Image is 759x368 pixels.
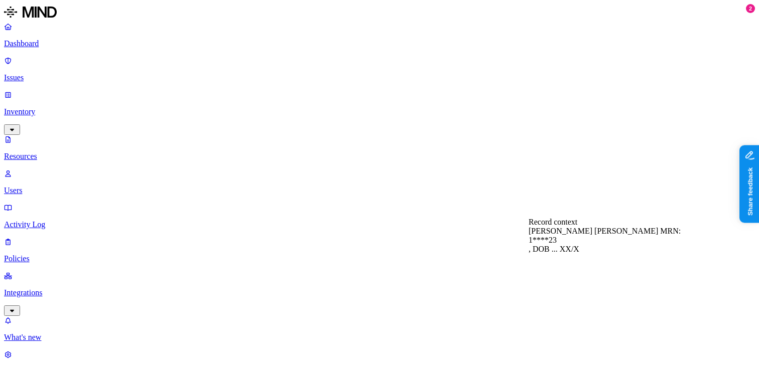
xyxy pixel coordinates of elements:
p: Policies [4,254,755,263]
p: Resources [4,152,755,161]
p: Issues [4,73,755,82]
p: Activity Log [4,220,755,229]
div: Record context [529,218,681,227]
p: Users [4,186,755,195]
p: What's new [4,333,755,342]
p: Inventory [4,107,755,116]
div: 2 [746,4,755,13]
p: Dashboard [4,39,755,48]
img: MIND [4,4,57,20]
p: Integrations [4,288,755,297]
